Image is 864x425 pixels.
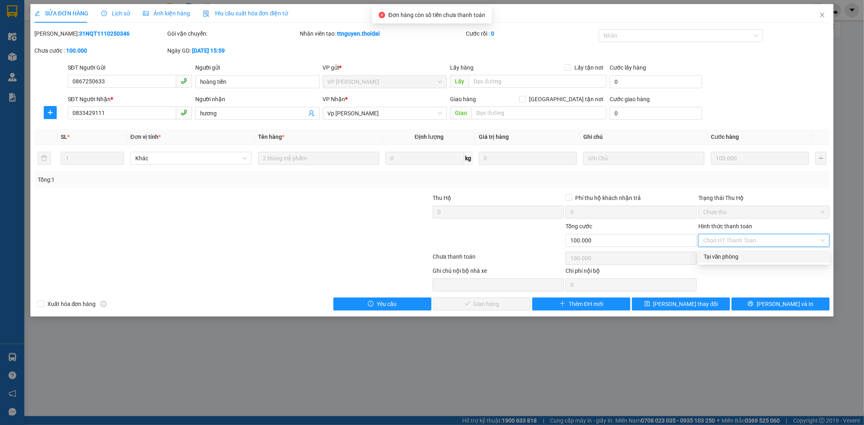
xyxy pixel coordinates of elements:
[610,96,650,102] label: Cước giao hàng
[757,300,813,308] span: [PERSON_NAME] và In
[203,10,288,17] span: Yêu cầu xuất hóa đơn điện tử
[580,129,708,145] th: Ghi chú
[323,96,346,102] span: VP Nhận
[135,152,247,164] span: Khác
[192,47,225,54] b: [DATE] 15:59
[532,297,630,310] button: plusThêm ĐH mới
[471,106,606,119] input: Dọc đường
[61,134,67,140] span: SL
[181,109,187,116] span: phone
[38,175,333,184] div: Tổng: 1
[101,10,130,17] span: Lịch sử
[491,30,494,37] b: 0
[610,107,702,120] input: Cước giao hàng
[450,96,476,102] span: Giao hàng
[450,106,471,119] span: Giao
[569,300,603,308] span: Thêm ĐH mới
[819,12,826,18] span: close
[101,11,107,16] span: clock-circle
[333,297,431,310] button: exclamation-circleYêu cầu
[711,152,809,165] input: 0
[433,297,531,310] button: checkGiao hàng
[450,64,474,71] span: Lấy hàng
[143,11,149,16] span: picture
[195,95,320,104] div: Người nhận
[703,234,825,246] span: Chọn HT Thanh Toán
[328,107,442,119] span: Vp Lê Hoàn
[811,4,834,27] button: Close
[644,301,650,307] span: save
[79,30,130,37] b: 31NQT1110250346
[44,109,56,116] span: plus
[68,63,192,72] div: SĐT Người Gửi
[748,301,753,307] span: printer
[469,75,606,88] input: Dọc đường
[323,63,447,72] div: VP gửi
[732,297,830,310] button: printer[PERSON_NAME] và In
[388,12,485,18] span: Đơn hàng còn số tiền chưa thanh toán
[195,63,320,72] div: Người gửi
[698,193,830,202] div: Trạng thái Thu Hộ
[167,29,299,38] div: Gói vận chuyển:
[258,152,379,165] input: VD: Bàn, Ghế
[167,46,299,55] div: Ngày GD:
[479,134,509,140] span: Giá trị hàng
[704,252,825,261] div: Tại văn phòng
[34,29,166,38] div: [PERSON_NAME]:
[308,110,315,117] span: user-add
[698,223,752,229] label: Hình thức thanh toán
[565,266,697,278] div: Chi phí nội bộ
[479,152,577,165] input: 0
[38,152,51,165] button: delete
[583,152,704,165] input: Ghi Chú
[464,152,472,165] span: kg
[433,266,564,278] div: Ghi chú nội bộ nhà xe
[610,75,702,88] input: Cước lấy hàng
[34,11,40,16] span: edit
[703,206,825,218] span: Chưa thu
[34,46,166,55] div: Chưa cước :
[337,30,380,37] b: ttnguyen.thoidai
[368,301,373,307] span: exclamation-circle
[450,75,469,88] span: Lấy
[711,134,739,140] span: Cước hàng
[432,252,565,266] div: Chưa thanh toán
[377,300,397,308] span: Yêu cầu
[565,223,592,229] span: Tổng cước
[44,300,99,308] span: Xuất hóa đơn hàng
[560,301,565,307] span: plus
[100,301,106,307] span: info-circle
[526,95,606,104] span: [GEOGRAPHIC_DATA] tận nơi
[653,300,718,308] span: [PERSON_NAME] thay đổi
[572,193,644,202] span: Phí thu hộ khách nhận trả
[68,95,192,104] div: SĐT Người Nhận
[328,76,442,88] span: VP Nguyễn Quốc Trị
[632,297,730,310] button: save[PERSON_NAME] thay đổi
[44,106,57,119] button: plus
[379,12,385,18] span: close-circle
[610,64,646,71] label: Cước lấy hàng
[143,10,190,17] span: Ảnh kiện hàng
[300,29,465,38] div: Nhân viên tạo:
[130,134,161,140] span: Đơn vị tính
[571,63,606,72] span: Lấy tận nơi
[203,11,209,17] img: icon
[66,47,87,54] b: 100.000
[815,152,826,165] button: plus
[415,134,444,140] span: Định lượng
[34,10,88,17] span: SỬA ĐƠN HÀNG
[258,134,284,140] span: Tên hàng
[466,29,597,38] div: Cước rồi :
[433,195,451,201] span: Thu Hộ
[181,78,187,84] span: phone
